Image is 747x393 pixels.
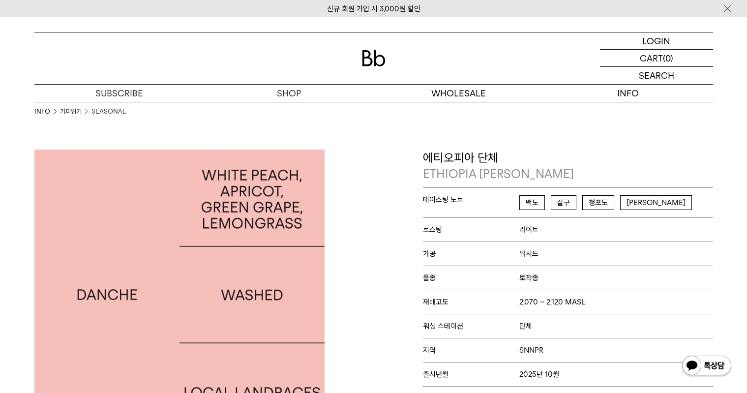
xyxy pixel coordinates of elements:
a: 커피위키 [60,107,82,117]
img: 카카오톡 채널 1:1 채팅 버튼 [681,355,732,378]
p: INFO [543,85,713,102]
span: 라이트 [519,225,538,234]
p: CART [640,50,663,66]
span: 테이스팅 노트 [423,195,520,204]
a: CART (0) [600,50,713,67]
span: 2025년 10월 [519,370,559,379]
a: SEASONAL [91,107,126,117]
span: 워싱 스테이션 [423,322,520,331]
span: 워시드 [519,249,538,258]
span: 재배고도 [423,298,520,306]
p: 에티오피아 단체 [423,150,713,182]
li: INFO [34,107,60,117]
span: 백도 [519,195,545,210]
p: WHOLESALE [374,85,543,102]
p: ETHIOPIA [PERSON_NAME] [423,166,713,182]
a: SUBSCRIBE [34,85,204,102]
span: SNNPR [519,346,543,355]
span: 가공 [423,249,520,258]
span: 토착종 [519,273,538,282]
span: 청포도 [582,195,614,210]
span: 지역 [423,346,520,355]
img: 로고 [362,50,386,66]
span: 단체 [519,322,532,331]
p: LOGIN [642,32,670,49]
span: 살구 [551,195,576,210]
span: 품종 [423,273,520,282]
span: [PERSON_NAME] [620,195,692,210]
a: SHOP [204,85,374,102]
a: 신규 회원 가입 시 3,000원 할인 [327,4,420,13]
a: LOGIN [600,32,713,50]
span: 출시년월 [423,370,520,379]
p: SEARCH [639,67,674,84]
p: (0) [663,50,673,66]
span: 2,070 ~ 2,120 MASL [519,298,585,306]
span: 로스팅 [423,225,520,234]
